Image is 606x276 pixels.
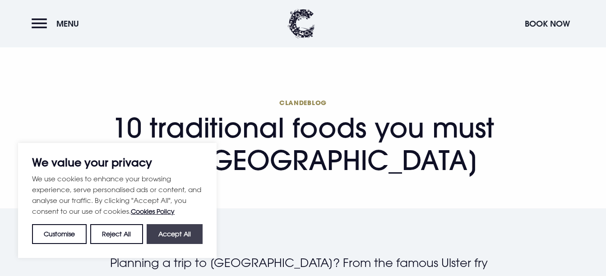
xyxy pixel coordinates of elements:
button: Menu [32,14,83,33]
span: Menu [56,18,79,29]
img: Clandeboye Lodge [288,9,315,38]
button: Accept All [147,224,203,244]
div: We value your privacy [18,143,217,258]
button: Reject All [90,224,143,244]
span: Clandeblog [110,98,496,107]
a: Cookies Policy [131,207,175,215]
h1: 10 traditional foods you must try in [GEOGRAPHIC_DATA] [110,98,496,176]
button: Customise [32,224,87,244]
p: We use cookies to enhance your browsing experience, serve personalised ads or content, and analys... [32,173,203,217]
button: Book Now [520,14,574,33]
p: We value your privacy [32,157,203,168]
